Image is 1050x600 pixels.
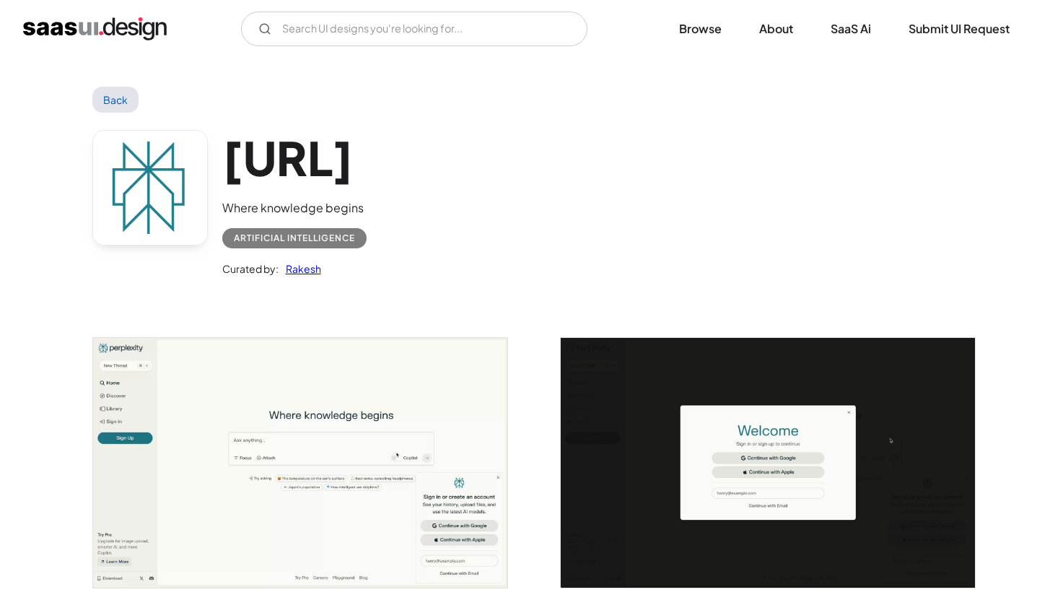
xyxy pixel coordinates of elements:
input: Search UI designs you're looking for... [241,12,587,46]
a: home [23,17,167,40]
div: Where knowledge begins [222,199,367,217]
a: Rakesh [279,260,321,277]
div: Artificial Intelligence [234,230,355,247]
a: Browse [662,13,739,45]
a: open lightbox [93,338,507,587]
img: 65b9d3bd40d97bb4e9ee2fbe_perplexity%20sign%20in.jpg [561,338,975,587]
img: 65b9d3bdf19451c686cb9749_perplexity%20home%20page.jpg [93,338,507,587]
a: About [742,13,810,45]
form: Email Form [241,12,587,46]
a: SaaS Ai [813,13,888,45]
a: open lightbox [561,338,975,587]
a: Submit UI Request [891,13,1027,45]
div: Curated by: [222,260,279,277]
h1: [URL] [222,130,367,186]
a: Back [92,87,139,113]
